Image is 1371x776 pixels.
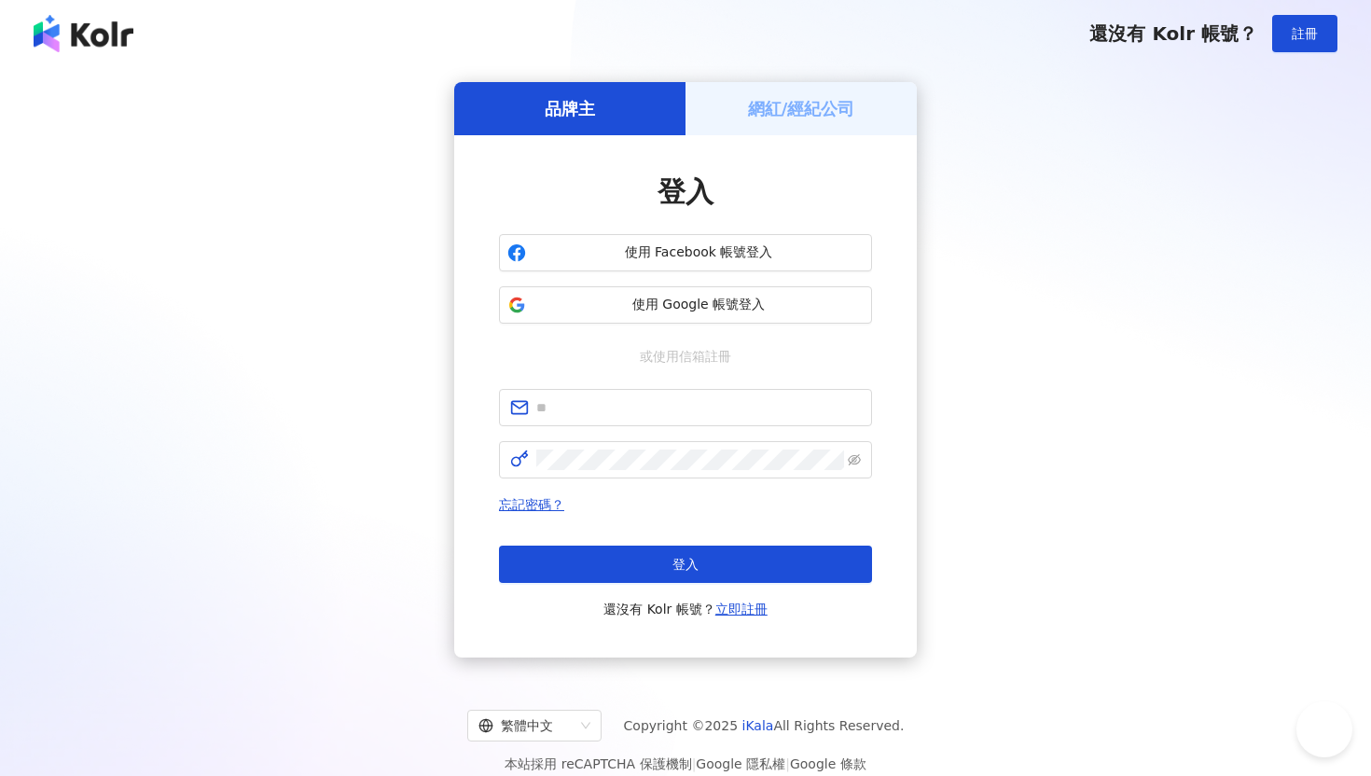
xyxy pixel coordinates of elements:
h5: 網紅/經紀公司 [748,97,855,120]
a: 立即註冊 [715,602,768,617]
button: 登入 [499,546,872,583]
button: 註冊 [1272,15,1337,52]
span: | [785,756,790,771]
span: Copyright © 2025 All Rights Reserved. [624,714,905,737]
span: | [692,756,697,771]
iframe: Help Scout Beacon - Open [1296,701,1352,757]
span: 或使用信箱註冊 [627,346,744,367]
a: Google 隱私權 [696,756,785,771]
a: Google 條款 [790,756,866,771]
span: 還沒有 Kolr 帳號？ [603,598,768,620]
div: 繁體中文 [478,711,574,741]
h5: 品牌主 [545,97,595,120]
span: 使用 Google 帳號登入 [533,296,864,314]
span: 登入 [672,557,699,572]
span: 本站採用 reCAPTCHA 保護機制 [505,753,866,775]
a: iKala [742,718,774,733]
img: logo [34,15,133,52]
button: 使用 Google 帳號登入 [499,286,872,324]
button: 使用 Facebook 帳號登入 [499,234,872,271]
span: 還沒有 Kolr 帳號？ [1089,22,1257,45]
span: eye-invisible [848,453,861,466]
a: 忘記密碼？ [499,497,564,512]
span: 登入 [658,175,713,208]
span: 使用 Facebook 帳號登入 [533,243,864,262]
span: 註冊 [1292,26,1318,41]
